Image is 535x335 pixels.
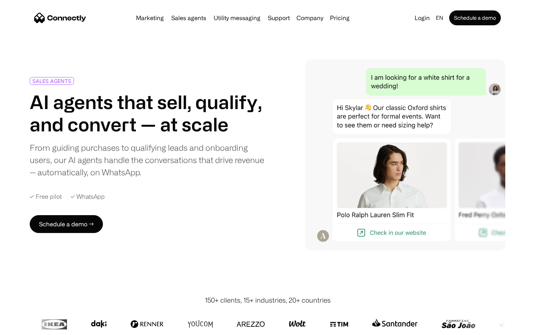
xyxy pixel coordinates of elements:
[327,15,353,21] a: Pricing
[133,15,167,21] a: Marketing
[71,193,105,200] div: ✓ WhatsApp
[436,13,443,23] div: en
[7,321,45,332] aside: Language selected: English
[449,10,501,25] a: Schedule a demo
[211,15,263,21] a: Utility messaging
[30,215,103,233] a: Schedule a demo →
[30,193,62,200] div: ✓ Free pilot
[296,13,323,23] div: Company
[205,295,331,305] div: 150+ clients, 15+ industries, 20+ countries
[265,15,293,21] a: Support
[168,15,209,21] a: Sales agents
[412,13,433,23] a: Login
[30,141,265,178] div: From guiding purchases to qualifying leads and onboarding users, our AI agents handle the convers...
[32,78,71,84] div: SALES AGENTS
[15,322,45,332] ul: Language list
[30,91,265,135] h1: AI agents that sell, qualify, and convert — at scale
